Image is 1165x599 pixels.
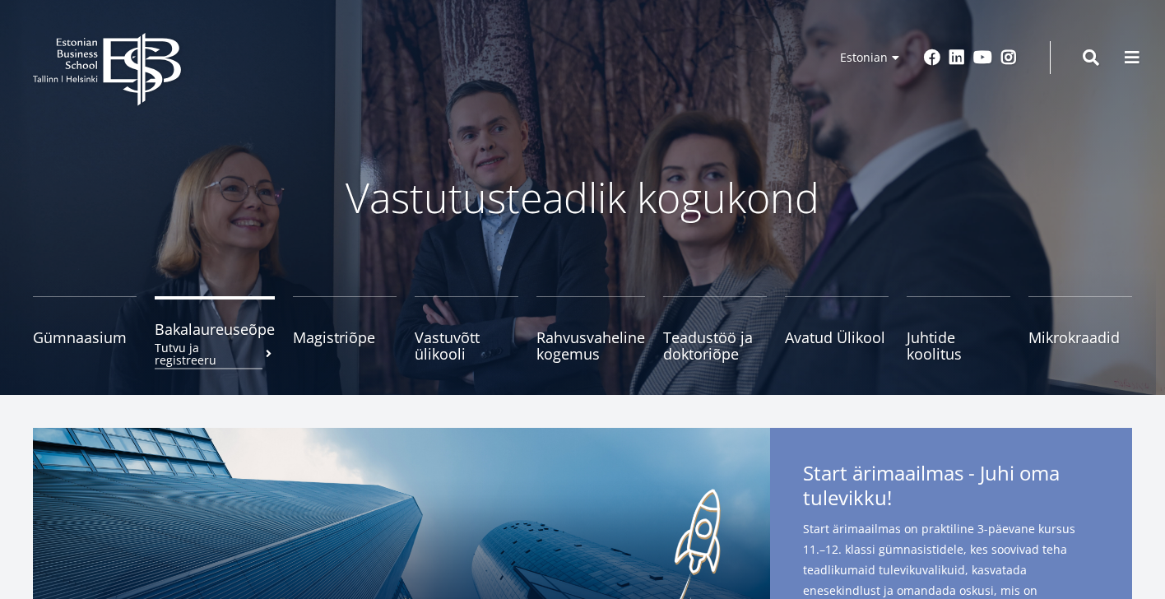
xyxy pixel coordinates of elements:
[536,296,645,362] a: Rahvusvaheline kogemus
[415,296,518,362] a: Vastuvõtt ülikooli
[536,329,645,362] span: Rahvusvaheline kogemus
[973,49,992,66] a: Youtube
[146,173,1019,222] p: Vastutusteadlik kogukond
[415,329,518,362] span: Vastuvõtt ülikooli
[663,296,767,362] a: Teadustöö ja doktoriõpe
[1000,49,1017,66] a: Instagram
[33,329,137,346] span: Gümnaasium
[663,329,767,362] span: Teadustöö ja doktoriõpe
[785,329,889,346] span: Avatud Ülikool
[1028,296,1132,362] a: Mikrokraadid
[924,49,940,66] a: Facebook
[803,461,1099,515] span: Start ärimaailmas - Juhi oma
[785,296,889,362] a: Avatud Ülikool
[155,296,275,362] a: BakalaureuseõpeTutvu ja registreeru
[155,321,275,337] span: Bakalaureuseõpe
[907,329,1010,362] span: Juhtide koolitus
[907,296,1010,362] a: Juhtide koolitus
[155,341,275,366] small: Tutvu ja registreeru
[293,296,397,362] a: Magistriõpe
[33,296,137,362] a: Gümnaasium
[293,329,397,346] span: Magistriõpe
[1028,329,1132,346] span: Mikrokraadid
[803,485,892,510] span: tulevikku!
[949,49,965,66] a: Linkedin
